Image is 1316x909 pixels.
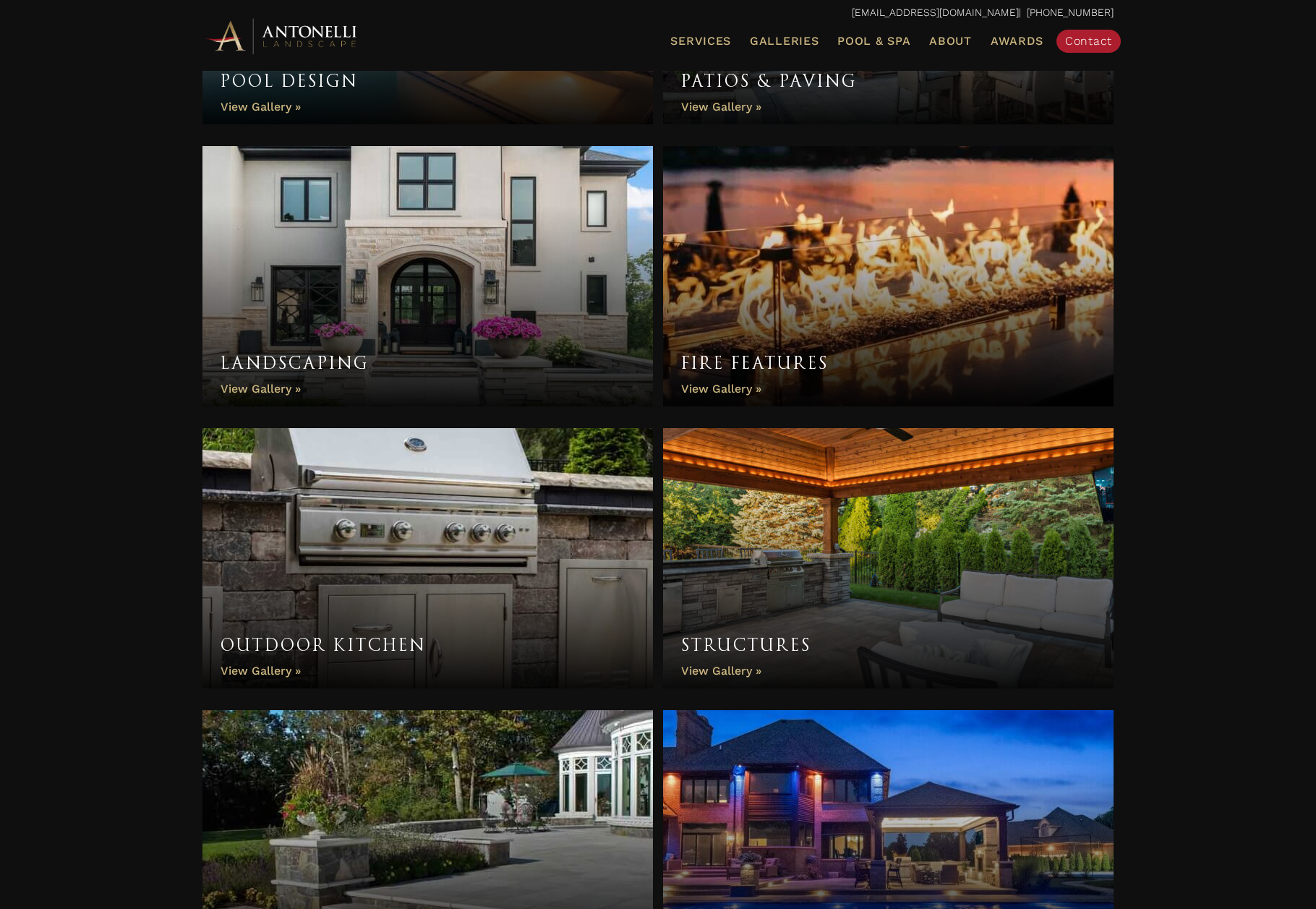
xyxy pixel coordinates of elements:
[923,32,978,51] a: About
[991,34,1043,48] span: Awards
[670,35,731,47] span: Services
[1065,34,1112,48] span: Contact
[202,16,362,56] img: Antonelli Horizontal Logo
[832,32,916,51] a: Pool & Spa
[744,32,824,51] a: Galleries
[929,35,972,47] span: About
[837,34,910,48] span: Pool & Spa
[852,7,1019,18] a: [EMAIL_ADDRESS][DOMAIN_NAME]
[1056,30,1121,53] a: Contact
[750,34,819,48] span: Galleries
[665,32,737,51] a: Services
[985,32,1049,51] a: Awards
[202,4,1114,22] p: | [PHONE_NUMBER]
